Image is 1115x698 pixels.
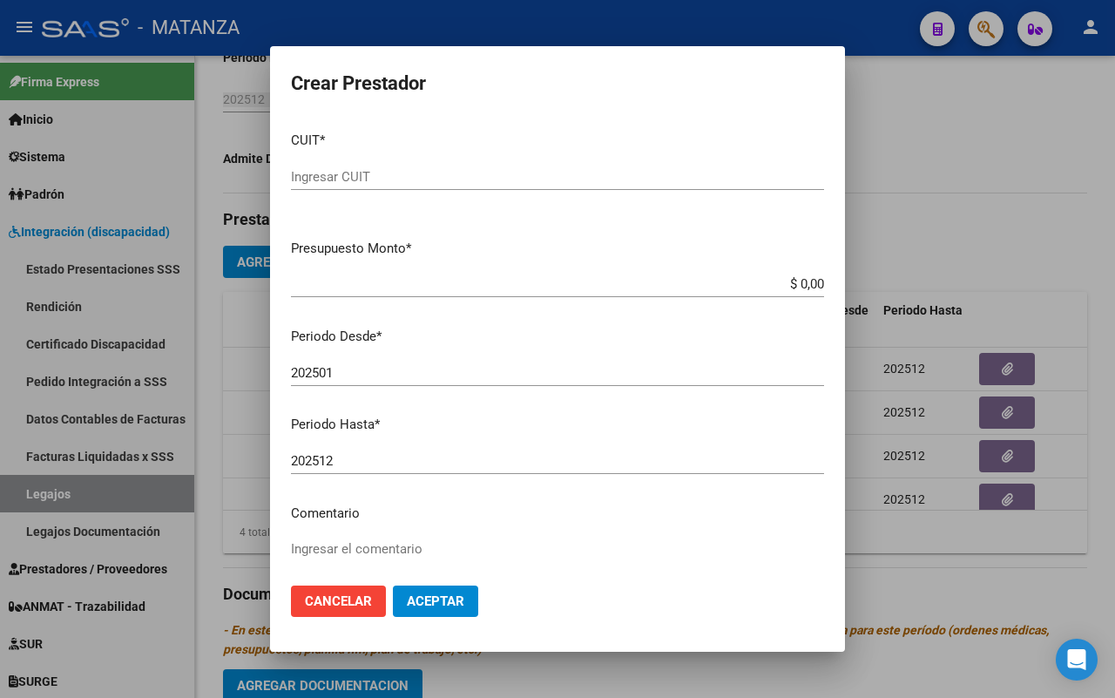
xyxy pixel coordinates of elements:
[291,131,824,151] p: CUIT
[393,586,478,617] button: Aceptar
[291,67,824,100] h2: Crear Prestador
[1056,639,1098,681] div: Open Intercom Messenger
[291,239,824,259] p: Presupuesto Monto
[291,415,824,435] p: Periodo Hasta
[291,327,824,347] p: Periodo Desde
[291,504,824,524] p: Comentario
[305,593,372,609] span: Cancelar
[291,586,386,617] button: Cancelar
[407,593,464,609] span: Aceptar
